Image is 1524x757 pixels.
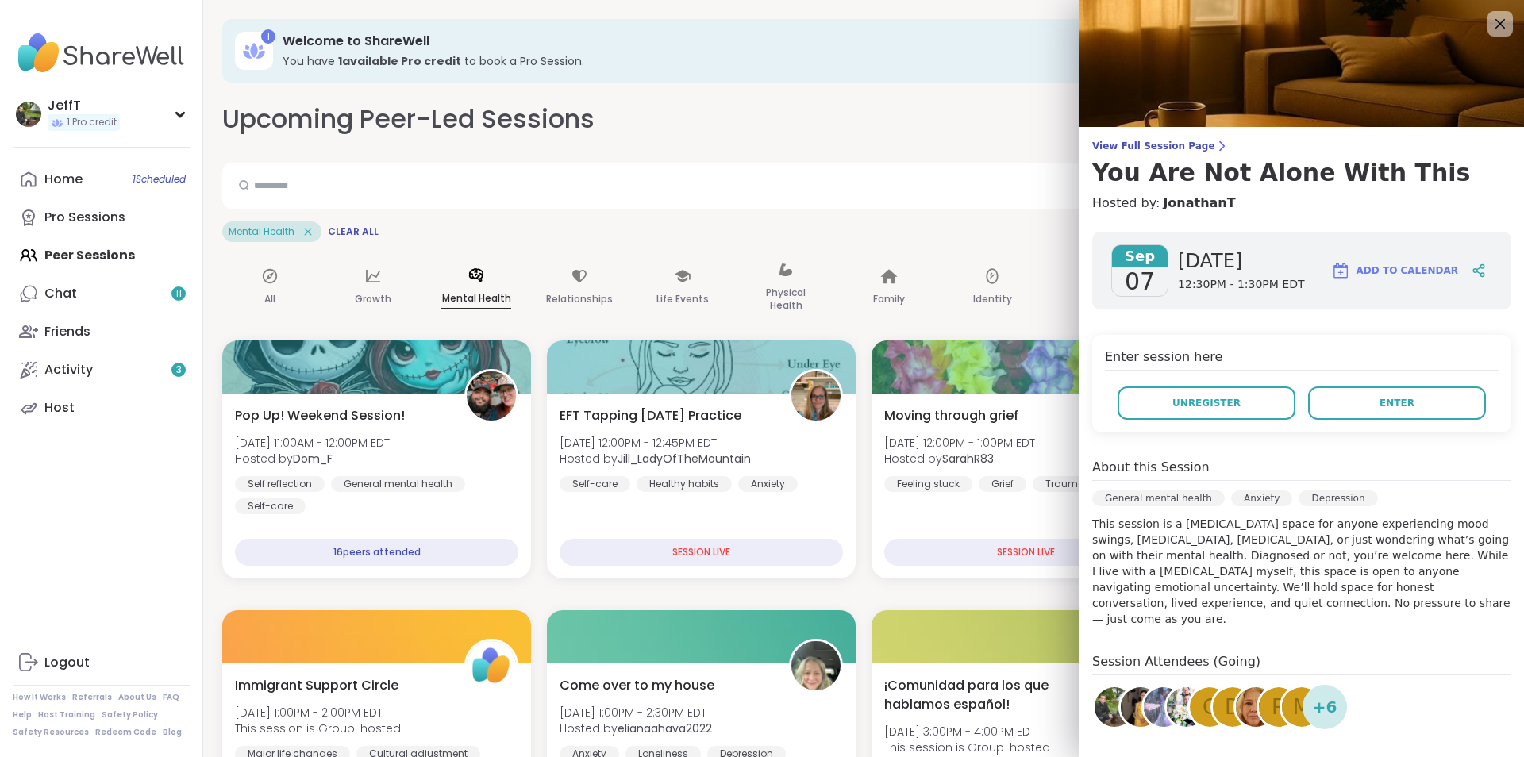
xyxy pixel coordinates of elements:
[1187,685,1232,729] a: C
[1092,140,1511,187] a: View Full Session PageYou Are Not Alone With This
[1092,516,1511,627] p: This session is a [MEDICAL_DATA] space for anyone experiencing mood swings, [MEDICAL_DATA], [MEDI...
[235,705,401,720] span: [DATE] 1:00PM - 2:00PM EDT
[1313,695,1337,719] span: + 6
[1118,685,1163,729] a: mrsperozek43
[44,399,75,417] div: Host
[338,53,461,69] b: 1 available Pro credit
[1105,348,1499,371] h4: Enter session here
[13,198,190,236] a: Pro Sessions
[884,451,1035,467] span: Hosted by
[1033,476,1098,492] div: Trauma
[44,323,90,340] div: Friends
[1092,159,1511,187] h3: You Are Not Alone With This
[355,290,391,309] p: Growth
[560,539,843,566] div: SESSION LIVE
[44,654,90,671] div: Logout
[560,720,712,736] span: Hosted by
[560,451,751,467] span: Hosted by
[884,740,1050,755] span: This session is Group-hosted
[1178,248,1304,274] span: [DATE]
[293,451,333,467] b: Dom_F
[1293,692,1310,723] span: m
[884,724,1050,740] span: [DATE] 3:00PM - 4:00PM EDT
[331,476,465,492] div: General mental health
[118,692,156,703] a: About Us
[884,435,1035,451] span: [DATE] 12:00PM - 1:00PM EDT
[751,283,821,315] p: Physical Health
[1231,490,1292,506] div: Anxiety
[560,435,751,451] span: [DATE] 12:00PM - 12:45PM EDT
[1210,685,1255,729] a: D
[13,644,190,682] a: Logout
[942,451,994,467] b: SarahR83
[1233,685,1278,729] a: laurenpieters
[1167,687,1206,727] img: Jessiegirl0719
[95,727,156,738] a: Redeem Code
[560,676,714,695] span: Come over to my house
[235,435,390,451] span: [DATE] 11:00AM - 12:00PM EDT
[1280,685,1324,729] a: m
[283,53,1483,69] h3: You have to book a Pro Session.
[1380,396,1414,410] span: Enter
[229,225,294,238] span: Mental Health
[13,25,190,81] img: ShareWell Nav Logo
[1164,685,1209,729] a: Jessiegirl0719
[48,97,120,114] div: JeffT
[13,351,190,389] a: Activity3
[235,676,398,695] span: Immigrant Support Circle
[560,476,630,492] div: Self-care
[1118,386,1295,420] button: Unregister
[1095,687,1134,727] img: JeffT
[884,406,1018,425] span: Moving through grief
[467,641,516,690] img: ShareWell
[738,476,798,492] div: Anxiety
[13,275,190,313] a: Chat11
[1141,685,1186,729] a: lyssa
[979,476,1026,492] div: Grief
[791,641,841,690] img: elianaahava2022
[1092,194,1511,213] h4: Hosted by:
[235,476,325,492] div: Self reflection
[222,102,595,137] h2: Upcoming Peer-Led Sessions
[44,209,125,226] div: Pro Sessions
[618,451,751,467] b: Jill_LadyOfTheMountain
[973,290,1012,309] p: Identity
[176,363,182,377] span: 3
[102,709,158,720] a: Safety Policy
[67,116,117,129] span: 1 Pro credit
[163,727,182,738] a: Blog
[884,476,972,492] div: Feeling stuck
[235,451,390,467] span: Hosted by
[13,709,32,720] a: Help
[1203,692,1217,723] span: C
[546,290,613,309] p: Relationships
[264,290,275,309] p: All
[1092,652,1511,675] h4: Session Attendees (Going)
[1172,396,1241,410] span: Unregister
[235,498,306,514] div: Self-care
[441,289,511,309] p: Mental Health
[13,692,66,703] a: How It Works
[1299,490,1377,506] div: Depression
[560,705,712,720] span: [DATE] 1:00PM - 2:30PM EDT
[1144,687,1183,727] img: lyssa
[1308,386,1486,420] button: Enter
[283,33,1483,50] h3: Welcome to ShareWell
[72,692,112,703] a: Referrals
[1178,277,1304,293] span: 12:30PM - 1:30PM EDT
[873,290,905,309] p: Family
[1324,252,1465,290] button: Add to Calendar
[44,171,83,188] div: Home
[618,720,712,736] b: elianaahava2022
[1092,685,1137,729] a: JeffT
[16,102,41,127] img: JeffT
[13,160,190,198] a: Home1Scheduled
[133,173,186,186] span: 1 Scheduled
[1112,245,1168,267] span: Sep
[637,476,732,492] div: Healthy habits
[1331,261,1350,280] img: ShareWell Logomark
[467,371,516,421] img: Dom_F
[163,692,179,703] a: FAQ
[884,676,1096,714] span: ¡Comunidad para los que hablamos español!
[1225,692,1241,723] span: D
